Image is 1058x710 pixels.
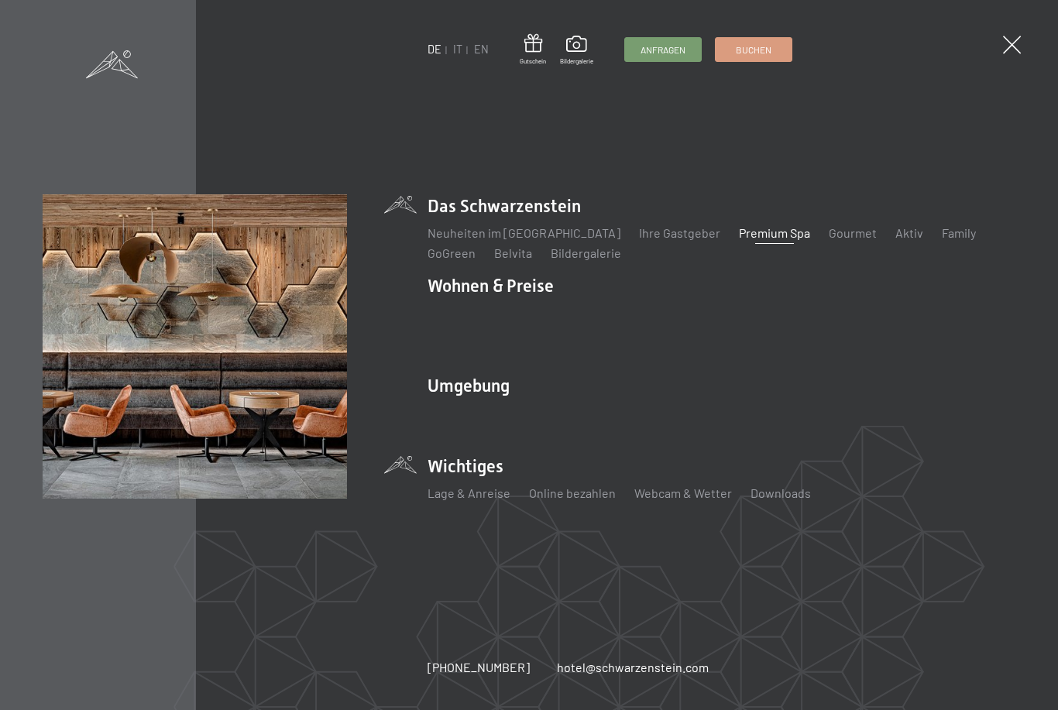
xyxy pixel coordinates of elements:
[634,485,732,500] a: Webcam & Wetter
[942,225,976,240] a: Family
[751,485,811,500] a: Downloads
[639,225,720,240] a: Ihre Gastgeber
[428,225,620,240] a: Neuheiten im [GEOGRAPHIC_DATA]
[520,57,546,66] span: Gutschein
[428,659,530,676] a: [PHONE_NUMBER]
[494,245,532,260] a: Belvita
[520,34,546,66] a: Gutschein
[560,36,593,65] a: Bildergalerie
[560,57,593,66] span: Bildergalerie
[551,245,621,260] a: Bildergalerie
[529,485,616,500] a: Online bezahlen
[428,43,441,56] a: DE
[736,43,771,57] span: Buchen
[739,225,810,240] a: Premium Spa
[428,660,530,674] span: [PHONE_NUMBER]
[829,225,877,240] a: Gourmet
[557,659,709,676] a: hotel@schwarzenstein.com
[716,38,792,61] a: Buchen
[625,38,701,61] a: Anfragen
[474,43,489,56] a: EN
[895,225,923,240] a: Aktiv
[43,194,347,499] img: Wellnesshotels - Bar - Spieltische - Kinderunterhaltung
[641,43,685,57] span: Anfragen
[428,245,476,260] a: GoGreen
[453,43,462,56] a: IT
[428,485,510,500] a: Lage & Anreise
